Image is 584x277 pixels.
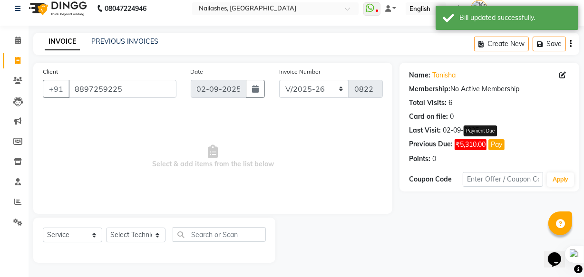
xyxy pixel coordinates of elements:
[409,125,441,135] div: Last Visit:
[464,125,497,136] div: Payment Due
[448,98,452,108] div: 6
[492,4,566,14] span: [PERSON_NAME] mam
[544,239,574,267] iframe: chat widget
[432,154,436,164] div: 0
[474,37,529,51] button: Create New
[450,112,454,122] div: 0
[45,33,80,50] a: INVOICE
[279,67,321,76] label: Invoice Number
[91,37,158,46] a: PREVIOUS INVOICES
[409,174,463,184] div: Coupon Code
[409,98,447,108] div: Total Visits:
[455,139,487,150] span: ₹5,310.00
[191,67,204,76] label: Date
[409,112,448,122] div: Card on file:
[533,37,566,51] button: Save
[43,67,58,76] label: Client
[68,80,176,98] input: Search by Name/Mobile/Email/Code
[409,139,453,150] div: Previous Due:
[173,227,266,242] input: Search or Scan
[409,84,450,94] div: Membership:
[43,109,383,204] span: Select & add items from the list below
[488,139,505,150] button: Pay
[409,154,430,164] div: Points:
[409,84,570,94] div: No Active Membership
[463,172,543,187] input: Enter Offer / Coupon Code
[43,80,69,98] button: +91
[443,125,479,135] div: 02-09-2025
[409,70,430,80] div: Name:
[459,13,571,23] div: Bill updated successfully.
[547,172,574,187] button: Apply
[432,70,456,80] a: Tanisha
